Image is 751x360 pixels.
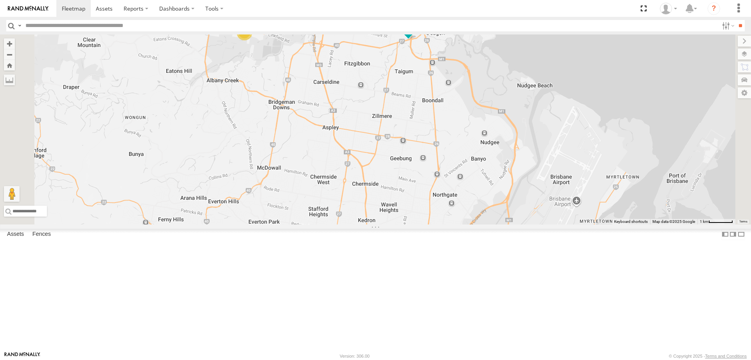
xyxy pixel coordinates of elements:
[697,219,735,224] button: Map scale: 1 km per 59 pixels
[652,219,695,224] span: Map data ©2025 Google
[737,229,745,240] label: Hide Summary Table
[721,229,729,240] label: Dock Summary Table to the Left
[708,2,720,15] i: ?
[4,60,15,71] button: Zoom Home
[237,25,252,40] div: 2
[739,220,747,223] a: Terms
[614,219,648,224] button: Keyboard shortcuts
[669,354,747,358] div: © Copyright 2025 -
[4,352,40,360] a: Visit our Website
[738,87,751,98] label: Map Settings
[8,6,49,11] img: rand-logo.svg
[705,354,747,358] a: Terms and Conditions
[340,354,370,358] div: Version: 306.00
[729,229,737,240] label: Dock Summary Table to the Right
[29,229,55,240] label: Fences
[4,38,15,49] button: Zoom in
[4,186,20,202] button: Drag Pegman onto the map to open Street View
[4,74,15,85] label: Measure
[16,20,23,31] label: Search Query
[4,49,15,60] button: Zoom out
[700,219,708,224] span: 1 km
[719,20,736,31] label: Search Filter Options
[3,229,28,240] label: Assets
[657,3,680,14] div: Laura Van Bruggen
